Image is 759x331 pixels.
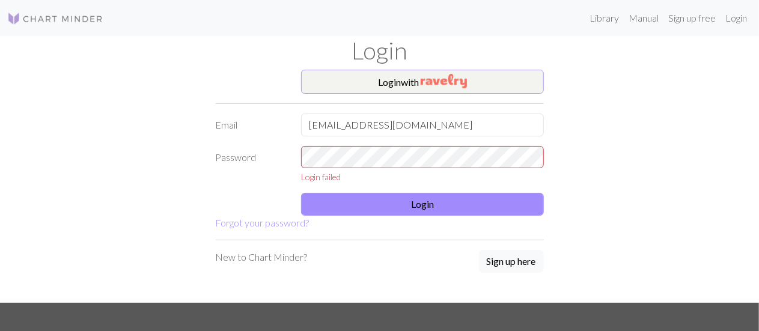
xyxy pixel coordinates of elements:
[7,11,103,26] img: Logo
[585,6,624,30] a: Library
[624,6,663,30] a: Manual
[209,114,294,136] label: Email
[37,36,722,65] h1: Login
[301,70,544,94] button: Loginwith
[216,250,308,264] p: New to Chart Minder?
[663,6,721,30] a: Sign up free
[479,250,544,274] a: Sign up here
[301,171,544,183] div: Login failed
[721,6,752,30] a: Login
[421,74,467,88] img: Ravelry
[301,193,544,216] button: Login
[479,250,544,273] button: Sign up here
[216,217,309,228] a: Forgot your password?
[209,146,294,183] label: Password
